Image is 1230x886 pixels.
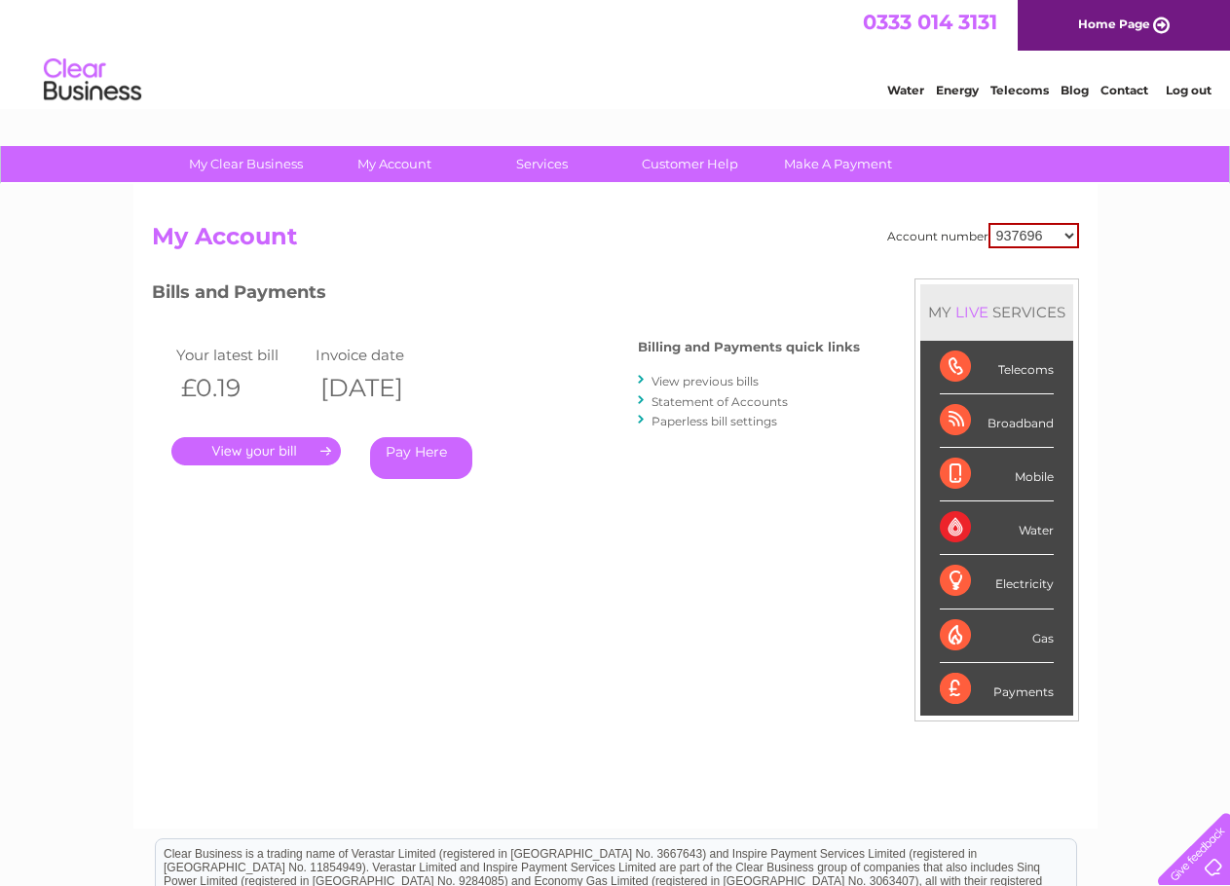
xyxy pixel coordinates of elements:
a: Paperless bill settings [652,414,777,428]
div: Clear Business is a trading name of Verastar Limited (registered in [GEOGRAPHIC_DATA] No. 3667643... [156,11,1076,94]
a: Contact [1100,83,1148,97]
h2: My Account [152,223,1079,260]
td: Your latest bill [171,342,312,368]
a: Statement of Accounts [652,394,788,409]
div: Broadband [940,394,1054,448]
td: Invoice date [311,342,451,368]
div: Electricity [940,555,1054,609]
div: MY SERVICES [920,284,1073,340]
h3: Bills and Payments [152,278,860,313]
th: £0.19 [171,368,312,408]
a: Telecoms [990,83,1049,97]
a: Pay Here [370,437,472,479]
a: View previous bills [652,374,759,388]
div: Account number [887,223,1079,248]
div: Water [940,501,1054,555]
a: Water [887,83,924,97]
a: Make A Payment [758,146,918,182]
h4: Billing and Payments quick links [638,340,860,354]
a: Services [462,146,622,182]
a: Customer Help [610,146,770,182]
img: logo.png [43,51,142,110]
a: My Clear Business [166,146,326,182]
div: Payments [940,663,1054,716]
a: Log out [1166,83,1211,97]
div: Mobile [940,448,1054,501]
th: [DATE] [311,368,451,408]
div: Telecoms [940,341,1054,394]
div: Gas [940,609,1054,663]
a: 0333 014 3131 [863,10,997,34]
a: My Account [314,146,474,182]
a: . [171,437,341,465]
a: Blog [1061,83,1089,97]
a: Energy [936,83,979,97]
div: LIVE [951,303,992,321]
